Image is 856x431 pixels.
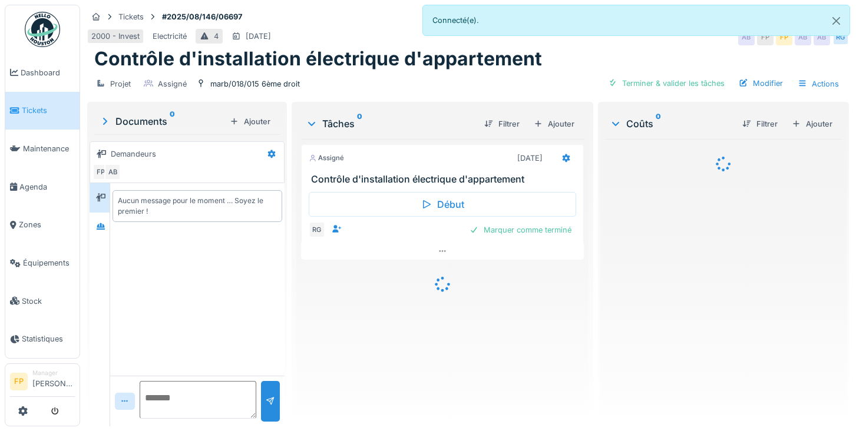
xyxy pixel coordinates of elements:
[832,29,849,45] div: RG
[210,78,300,89] div: marb/018/015 6ème droit
[94,48,542,70] h1: Contrôle d'installation électrique d'appartement
[10,369,75,397] a: FP Manager[PERSON_NAME]
[309,221,325,238] div: RG
[795,29,811,45] div: AB
[823,5,850,37] button: Close
[610,117,733,131] div: Coûts
[311,174,579,185] h3: Contrôle d'installation électrique d'appartement
[776,29,792,45] div: FP
[814,29,830,45] div: AB
[22,333,75,344] span: Statistiques
[111,148,156,160] div: Demandeurs
[738,116,782,132] div: Filtrer
[5,282,80,320] a: Stock
[32,369,75,394] li: [PERSON_NAME]
[656,117,661,131] sup: 0
[22,105,75,116] span: Tickets
[309,192,576,217] div: Début
[5,92,80,130] a: Tickets
[5,130,80,168] a: Maintenance
[10,373,28,390] li: FP
[5,54,80,92] a: Dashboard
[603,75,729,91] div: Terminer & valider les tâches
[19,219,75,230] span: Zones
[23,257,75,268] span: Équipements
[5,206,80,244] a: Zones
[23,143,75,154] span: Maintenance
[517,152,543,164] div: [DATE]
[21,67,75,78] span: Dashboard
[99,114,225,128] div: Documents
[5,168,80,206] a: Agenda
[246,31,271,42] div: [DATE]
[32,369,75,377] div: Manager
[25,12,60,47] img: Badge_color-CXgf-gQk.svg
[225,114,275,130] div: Ajouter
[5,244,80,282] a: Équipements
[309,153,344,163] div: Assigné
[734,75,788,91] div: Modifier
[5,320,80,359] a: Statistiques
[157,11,247,22] strong: #2025/08/146/06697
[757,29,774,45] div: FP
[118,11,144,22] div: Tickets
[92,164,109,180] div: FP
[480,116,524,132] div: Filtrer
[738,29,755,45] div: AB
[153,31,187,42] div: Electricité
[422,5,851,36] div: Connecté(e).
[104,164,121,180] div: AB
[170,114,175,128] sup: 0
[91,31,140,42] div: 2000 - Invest
[110,78,131,89] div: Projet
[357,117,362,131] sup: 0
[306,117,475,131] div: Tâches
[118,195,277,217] div: Aucun message pour le moment … Soyez le premier !
[158,78,187,89] div: Assigné
[792,75,844,92] div: Actions
[787,116,837,132] div: Ajouter
[19,181,75,193] span: Agenda
[214,31,219,42] div: 4
[529,116,579,132] div: Ajouter
[22,296,75,307] span: Stock
[465,222,576,238] div: Marquer comme terminé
